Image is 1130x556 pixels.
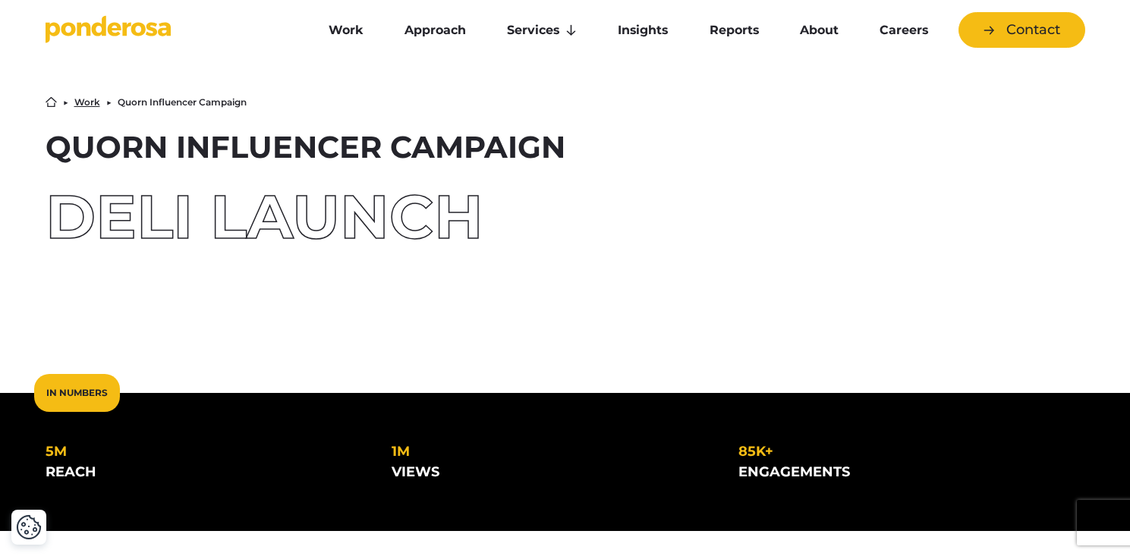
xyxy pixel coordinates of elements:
h1: Quorn Influencer Campaign [46,132,1085,162]
div: reach [46,462,368,482]
a: Services [489,14,594,46]
li: ▶︎ [106,98,112,107]
li: Quorn Influencer Campaign [118,98,247,107]
a: Approach [387,14,483,46]
img: Revisit consent button [16,514,42,540]
li: ▶︎ [63,98,68,107]
a: Work [74,98,100,107]
div: 1m [392,441,714,462]
div: engagements [738,462,1061,482]
a: Careers [862,14,946,46]
a: Home [46,96,57,108]
div: views [392,462,714,482]
div: In Numbers [34,374,120,412]
div: Deli Launch [46,187,1085,247]
a: Reports [692,14,776,46]
button: Cookie Settings [16,514,42,540]
div: 85k+ [738,441,1061,462]
a: Work [311,14,381,46]
a: Go to homepage [46,15,288,46]
a: Insights [600,14,685,46]
a: Contact [958,12,1085,48]
a: About [782,14,856,46]
div: 5m [46,441,368,462]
